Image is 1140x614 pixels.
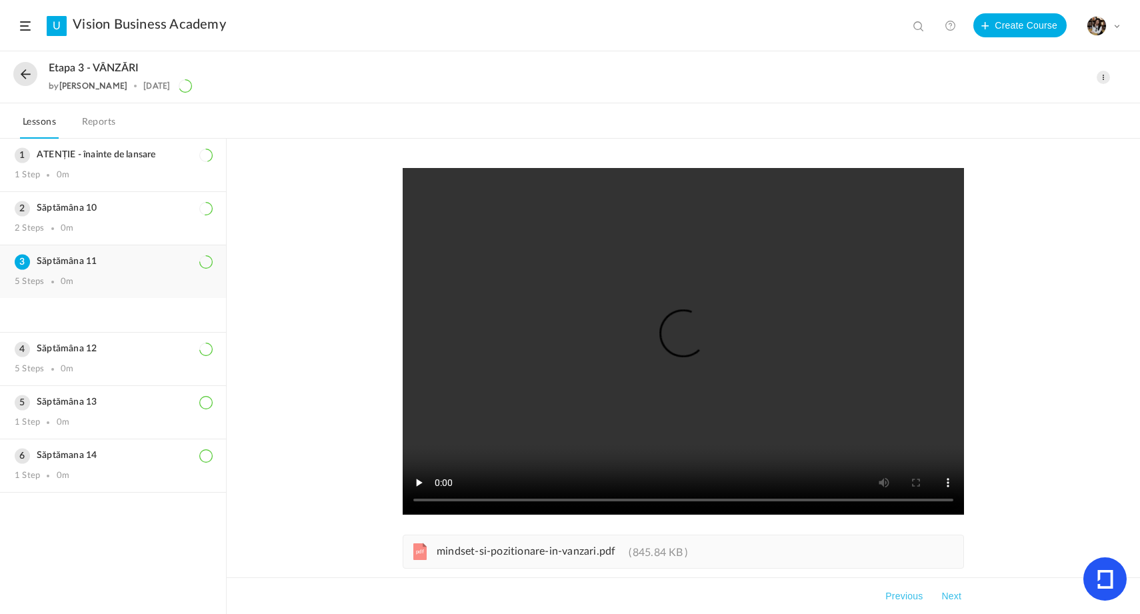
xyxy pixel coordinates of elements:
span: 845.84 KB [629,547,687,558]
h3: Săptămana 14 [15,450,211,461]
div: 0m [61,223,73,234]
img: tempimagehs7pti.png [1087,17,1106,35]
div: 5 Steps [15,277,44,287]
div: 5 Steps [15,364,44,375]
a: [PERSON_NAME] [59,81,128,91]
h3: Săptămâna 12 [15,343,211,355]
a: U [47,16,67,36]
div: 1 Step [15,170,40,181]
a: Vision Business Academy [73,17,226,33]
div: [DATE] [143,81,170,91]
h3: ATENȚIE - înainte de lansare [15,149,211,161]
a: Lessons [20,113,59,139]
div: 1 Step [15,417,40,428]
div: by [49,81,127,91]
div: 0m [57,170,69,181]
cite: pdf [413,543,427,561]
span: mindset-si-pozitionare-in-vanzari.pdf [437,546,615,557]
span: Etapa 3 - VÂNZĂRI [49,62,139,75]
button: Previous [883,588,925,604]
h3: Săptămâna 11 [15,256,211,267]
button: Create Course [973,13,1067,37]
h3: Săptămâna 13 [15,397,211,408]
div: 1 Step [15,471,40,481]
div: 2 Steps [15,223,44,234]
div: 0m [61,277,73,287]
div: 0m [57,417,69,428]
button: Next [939,588,964,604]
div: 0m [61,364,73,375]
div: 0m [57,471,69,481]
a: Reports [79,113,119,139]
h3: Săptămâna 10 [15,203,211,214]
